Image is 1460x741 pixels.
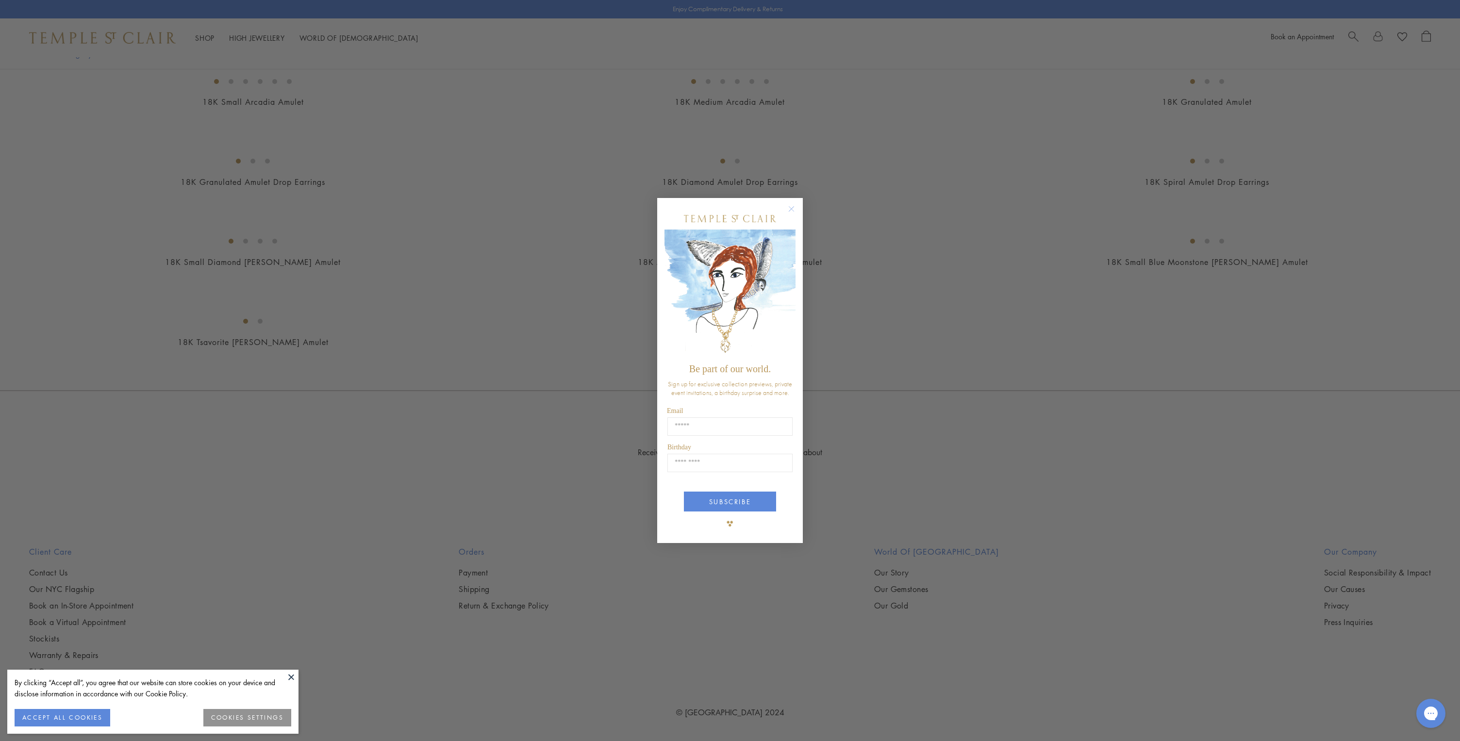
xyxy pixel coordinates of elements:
[668,379,792,397] span: Sign up for exclusive collection previews, private event invitations, a birthday surprise and more.
[720,514,740,533] img: TSC
[667,444,691,451] span: Birthday
[667,417,793,436] input: Email
[664,230,796,359] img: c4a9eb12-d91a-4d4a-8ee0-386386f4f338.jpeg
[689,363,771,374] span: Be part of our world.
[15,677,291,699] div: By clicking “Accept all”, you agree that our website can store cookies on your device and disclos...
[203,709,291,726] button: COOKIES SETTINGS
[684,215,776,222] img: Temple St. Clair
[684,492,776,511] button: SUBSCRIBE
[15,709,110,726] button: ACCEPT ALL COOKIES
[790,208,802,220] button: Close dialog
[667,407,683,414] span: Email
[1411,695,1450,731] iframe: Gorgias live chat messenger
